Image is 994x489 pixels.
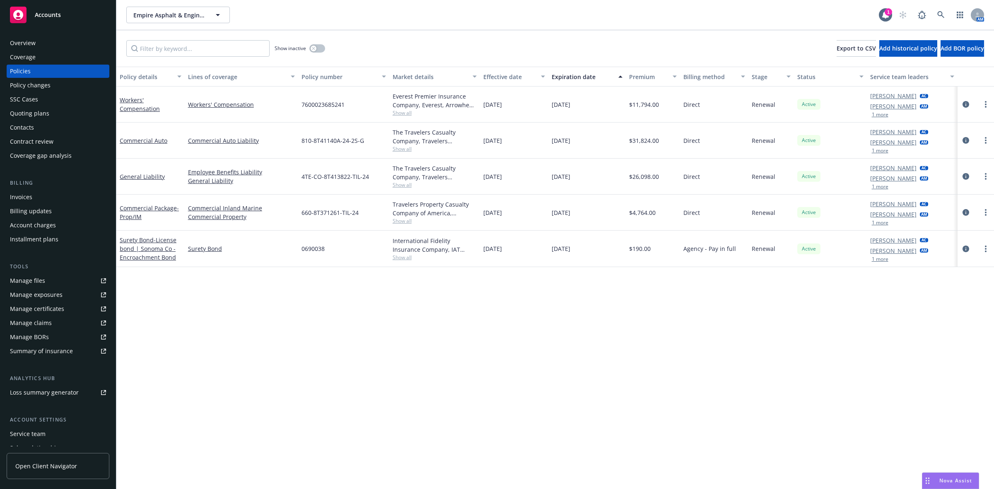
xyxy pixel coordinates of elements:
[552,172,570,181] span: [DATE]
[683,208,700,217] span: Direct
[872,184,888,189] button: 1 more
[7,274,109,287] a: Manage files
[870,174,917,183] a: [PERSON_NAME]
[961,99,971,109] a: circleInformation
[133,11,205,19] span: Empire Asphalt & Engineering Co., Inc.
[870,72,946,81] div: Service team leaders
[389,67,480,87] button: Market details
[7,288,109,301] a: Manage exposures
[952,7,968,23] a: Switch app
[7,3,109,26] a: Accounts
[752,208,775,217] span: Renewal
[10,274,45,287] div: Manage files
[870,138,917,147] a: [PERSON_NAME]
[683,72,736,81] div: Billing method
[483,244,502,253] span: [DATE]
[10,302,64,316] div: Manage certificates
[393,72,468,81] div: Market details
[837,44,876,52] span: Export to CSV
[870,246,917,255] a: [PERSON_NAME]
[629,244,651,253] span: $190.00
[870,200,917,208] a: [PERSON_NAME]
[552,244,570,253] span: [DATE]
[10,233,58,246] div: Installment plans
[10,79,51,92] div: Policy changes
[302,244,325,253] span: 0690038
[10,135,53,148] div: Contract review
[981,135,991,145] a: more
[483,100,502,109] span: [DATE]
[872,112,888,117] button: 1 more
[872,220,888,225] button: 1 more
[870,164,917,172] a: [PERSON_NAME]
[302,208,359,217] span: 660-8T371261-TIL-24
[7,386,109,399] a: Loss summary generator
[870,102,917,111] a: [PERSON_NAME]
[393,164,477,181] div: The Travelers Casualty Company, Travelers Insurance
[188,176,295,185] a: General Liability
[7,51,109,64] a: Coverage
[10,344,73,358] div: Summary of insurance
[867,67,958,87] button: Service team leaders
[961,171,971,181] a: circleInformation
[748,67,794,87] button: Stage
[7,233,109,246] a: Installment plans
[393,181,477,188] span: Show all
[7,316,109,330] a: Manage claims
[7,79,109,92] a: Policy changes
[10,219,56,232] div: Account charges
[801,245,817,253] span: Active
[7,344,109,358] a: Summary of insurance
[981,244,991,254] a: more
[752,136,775,145] span: Renewal
[7,441,109,455] a: Sales relationships
[10,441,63,455] div: Sales relationships
[626,67,680,87] button: Premium
[922,472,979,489] button: Nova Assist
[7,416,109,424] div: Account settings
[188,212,295,221] a: Commercial Property
[870,210,917,219] a: [PERSON_NAME]
[7,179,109,187] div: Billing
[797,72,854,81] div: Status
[10,190,32,204] div: Invoices
[483,72,536,81] div: Effective date
[10,65,31,78] div: Policies
[879,40,937,57] button: Add historical policy
[683,244,736,253] span: Agency - Pay in full
[188,136,295,145] a: Commercial Auto Liability
[629,100,659,109] span: $11,794.00
[870,92,917,100] a: [PERSON_NAME]
[683,136,700,145] span: Direct
[801,101,817,108] span: Active
[683,100,700,109] span: Direct
[188,168,295,176] a: Employee Benefits Liability
[941,40,984,57] button: Add BOR policy
[302,72,377,81] div: Policy number
[10,427,46,441] div: Service team
[10,149,72,162] div: Coverage gap analysis
[10,36,36,50] div: Overview
[7,205,109,218] a: Billing updates
[393,236,477,254] div: International Fidelity Insurance Company, IAT Insurance Group
[393,200,477,217] div: Travelers Property Casualty Company of America, Travelers Insurance
[870,128,917,136] a: [PERSON_NAME]
[933,7,949,23] a: Search
[801,209,817,216] span: Active
[15,462,77,470] span: Open Client Navigator
[188,100,295,109] a: Workers' Compensation
[302,172,369,181] span: 4TE-CO-8T413822-TIL-24
[7,302,109,316] a: Manage certificates
[188,204,295,212] a: Commercial Inland Marine
[7,374,109,383] div: Analytics hub
[10,51,36,64] div: Coverage
[680,67,748,87] button: Billing method
[7,263,109,271] div: Tools
[752,244,775,253] span: Renewal
[10,205,52,218] div: Billing updates
[393,145,477,152] span: Show all
[7,149,109,162] a: Coverage gap analysis
[961,207,971,217] a: circleInformation
[552,136,570,145] span: [DATE]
